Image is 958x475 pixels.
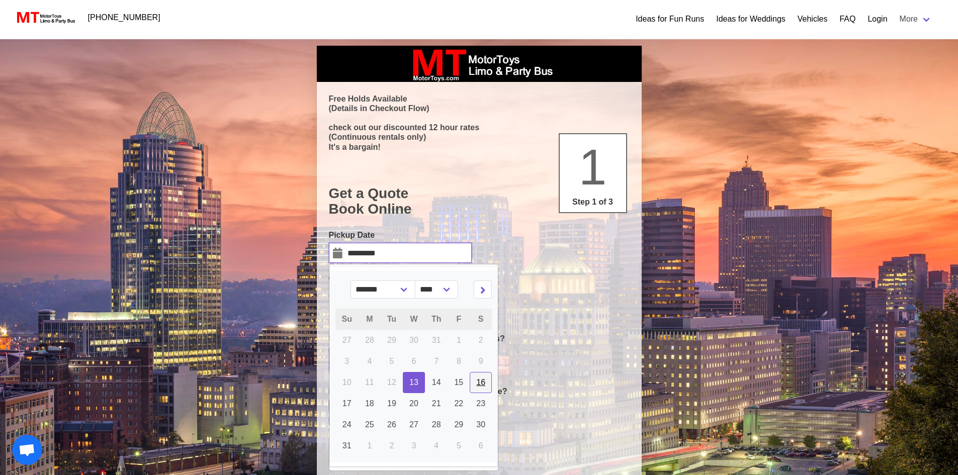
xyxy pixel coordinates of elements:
span: 17 [342,399,352,408]
span: 1 [579,139,607,195]
span: 29 [387,336,396,344]
span: 23 [476,399,485,408]
a: 22 [448,393,470,414]
p: Free Holds Available [329,94,630,104]
span: 2 [479,336,483,344]
span: 12 [387,378,396,387]
a: 19 [381,393,403,414]
span: 7 [434,357,439,365]
span: 28 [365,336,374,344]
span: 3 [344,357,349,365]
a: Open chat [12,435,42,465]
a: 30 [470,414,492,435]
p: Step 1 of 3 [564,196,622,208]
a: 24 [335,414,359,435]
a: 17 [335,393,359,414]
span: 18 [365,399,374,408]
span: 5 [389,357,394,365]
span: 14 [432,378,441,387]
h1: Get a Quote Book Online [329,185,630,217]
a: 13 [403,372,425,393]
a: 28 [425,414,448,435]
span: 2 [389,441,394,450]
a: [PHONE_NUMBER] [82,8,166,28]
span: 25 [365,420,374,429]
p: It's a bargain! [329,142,630,152]
span: Su [342,315,352,323]
span: 11 [365,378,374,387]
a: Ideas for Weddings [716,13,786,25]
span: S [478,315,484,323]
img: box_logo_brand.jpeg [404,46,555,82]
span: 21 [432,399,441,408]
span: 1 [367,441,372,450]
span: 19 [387,399,396,408]
p: check out our discounted 12 hour rates [329,123,630,132]
a: 14 [425,372,448,393]
a: FAQ [839,13,855,25]
a: Login [867,13,887,25]
span: 6 [412,357,416,365]
span: 26 [387,420,396,429]
span: 29 [454,420,463,429]
a: 16 [470,372,492,393]
span: M [366,315,373,323]
a: More [894,9,938,29]
span: 28 [432,420,441,429]
span: 8 [457,357,461,365]
p: (Details in Checkout Flow) [329,104,630,113]
span: 1 [457,336,461,344]
span: 6 [479,441,483,450]
a: 18 [359,393,381,414]
span: 10 [342,378,352,387]
img: MotorToys Logo [14,11,76,25]
span: 30 [409,336,418,344]
a: 21 [425,393,448,414]
span: 27 [342,336,352,344]
a: Vehicles [798,13,828,25]
a: 29 [448,414,470,435]
a: 31 [335,435,359,456]
span: 30 [476,420,485,429]
span: 16 [476,378,485,387]
span: 9 [479,357,483,365]
a: 15 [448,372,470,393]
span: F [456,315,461,323]
a: 20 [403,393,425,414]
span: 27 [409,420,418,429]
span: 4 [434,441,439,450]
label: Pickup Date [329,229,472,241]
span: 3 [412,441,416,450]
span: 24 [342,420,352,429]
span: 5 [457,441,461,450]
a: 27 [403,414,425,435]
span: Th [431,315,442,323]
span: 20 [409,399,418,408]
span: W [410,315,417,323]
a: 23 [470,393,492,414]
a: Ideas for Fun Runs [636,13,704,25]
a: 26 [381,414,403,435]
p: (Continuous rentals only) [329,132,630,142]
span: 13 [409,378,418,387]
span: 31 [342,441,352,450]
span: 15 [454,378,463,387]
span: 22 [454,399,463,408]
span: 31 [432,336,441,344]
span: Tu [387,315,396,323]
span: 4 [367,357,372,365]
a: 25 [359,414,381,435]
